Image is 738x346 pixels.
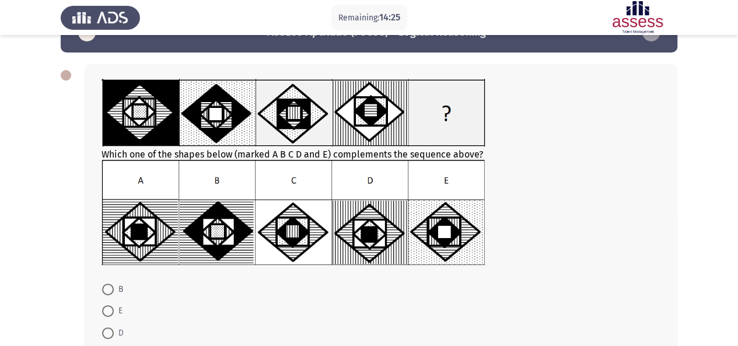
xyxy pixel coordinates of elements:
div: Which one of the shapes below (marked A B C D and E) complements the sequence above? [102,79,660,267]
img: UkFYYV8wOThfQS5wbmcxNjkxMzM0MjA5NjIw.png [102,79,485,146]
img: Assessment logo of ASSESS Focus 4 Module Assessment (EN/AR) (Advanced - IB) [598,1,677,34]
img: UkFYYV8wOThfQi5wbmcxNjkxMzM0MjMzMDEw.png [102,160,485,265]
span: 14:25 [379,12,400,23]
p: Remaining: [338,11,400,25]
span: E [114,304,123,318]
img: Assess Talent Management logo [61,1,140,34]
span: D [114,326,124,340]
span: B [114,282,123,296]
